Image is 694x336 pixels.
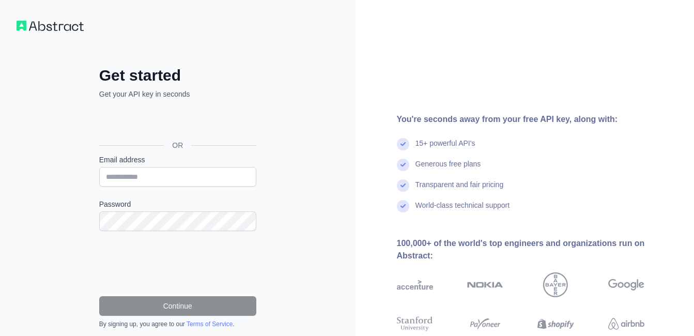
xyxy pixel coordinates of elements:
[397,113,678,126] div: You're seconds away from your free API key, along with:
[397,159,409,171] img: check mark
[187,320,233,328] a: Terms of Service
[608,315,644,333] img: airbnb
[99,66,256,85] h2: Get started
[415,179,504,200] div: Transparent and fair pricing
[99,155,256,165] label: Email address
[164,140,191,150] span: OR
[397,179,409,192] img: check mark
[467,272,503,297] img: nokia
[94,111,259,133] iframe: Sign in with Google Button
[608,272,644,297] img: google
[397,315,433,333] img: stanford university
[537,315,574,333] img: shopify
[99,296,256,316] button: Continue
[397,138,409,150] img: check mark
[99,199,256,209] label: Password
[99,89,256,99] p: Get your API key in seconds
[397,272,433,297] img: accenture
[17,21,84,31] img: Workflow
[397,200,409,212] img: check mark
[415,200,510,221] div: World-class technical support
[467,315,503,333] img: payoneer
[543,272,568,297] img: bayer
[99,320,256,328] div: By signing up, you agree to our .
[397,237,678,262] div: 100,000+ of the world's top engineers and organizations run on Abstract:
[99,243,256,284] iframe: reCAPTCHA
[415,138,475,159] div: 15+ powerful API's
[415,159,481,179] div: Generous free plans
